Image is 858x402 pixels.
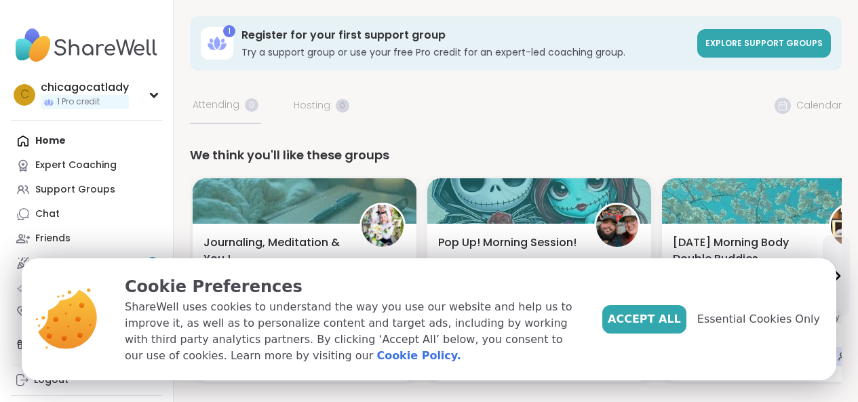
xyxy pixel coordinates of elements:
p: Cookie Preferences [125,275,581,299]
div: Chat [35,207,60,221]
span: Essential Cookies Only [697,311,820,327]
a: Explore support groups [697,29,831,58]
button: Accept All [602,305,686,334]
h3: Register for your first support group [241,28,689,43]
img: ShareWell Nav Logo [11,22,162,69]
div: Logout [34,374,69,387]
div: chicagocatlady [41,80,129,95]
a: Support Groups [11,178,162,202]
div: Support Groups [35,183,115,197]
img: Dom_F [596,205,638,247]
a: Friends [11,226,162,251]
a: Expert Coaching [11,153,162,178]
div: Activity [35,256,71,270]
span: Journaling, Meditation & You ! [203,235,345,267]
h3: Try a support group or use your free Pro credit for an expert-led coaching group. [241,45,689,59]
div: We think you'll like these groups [190,146,842,165]
img: JollyJessie38 [362,205,404,247]
a: Cookie Policy. [376,348,461,364]
span: [DATE] Morning Body Double Buddies [673,235,814,267]
span: 1 [151,258,154,269]
span: Explore support groups [705,37,823,49]
span: Accept All [608,311,681,327]
div: Friends [35,232,71,245]
div: Expert Coaching [35,159,117,172]
a: Chat [11,202,162,226]
span: Pop Up! Morning Session! [438,235,577,251]
a: Logout [11,368,162,393]
div: 1 [223,25,235,37]
p: ShareWell uses cookies to understand the way you use our website and help us to improve it, as we... [125,299,581,364]
span: c [20,86,29,104]
a: Activity1 [11,251,162,275]
span: 1 Pro credit [57,96,100,108]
